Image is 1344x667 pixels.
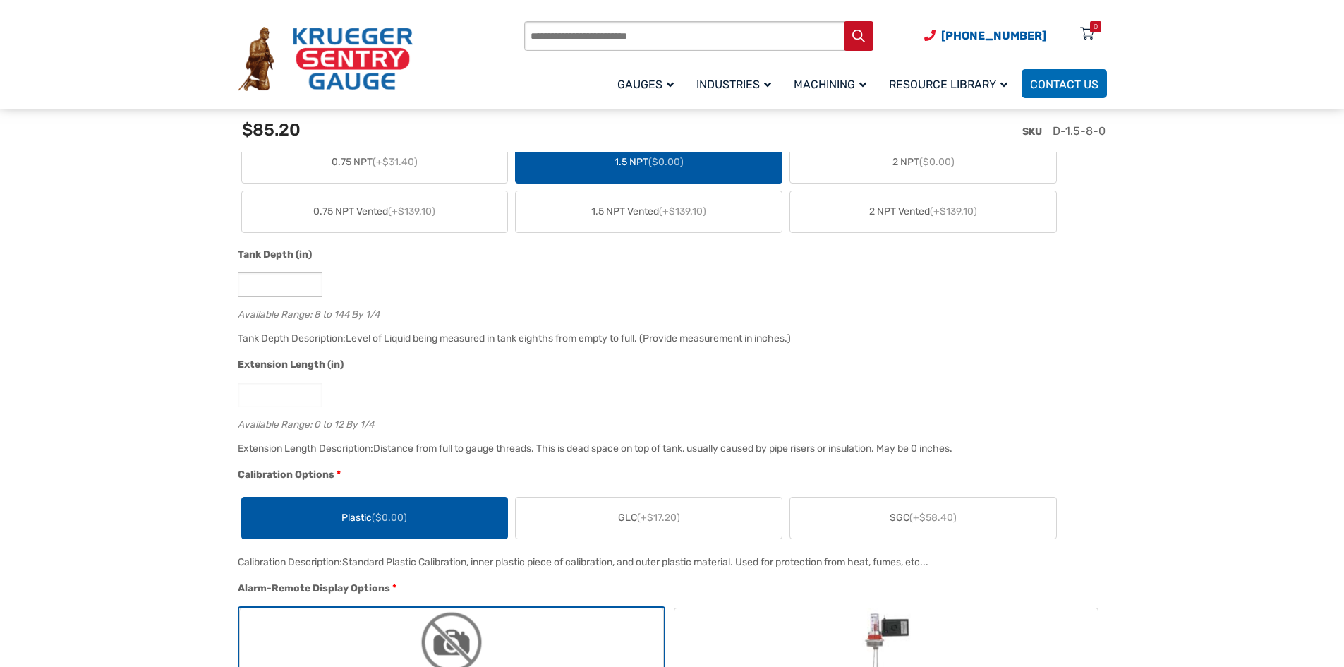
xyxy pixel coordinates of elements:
span: Plastic [341,510,407,525]
span: Extension Length Description: [238,443,373,455]
span: Gauges [617,78,674,91]
a: Machining [785,67,880,100]
abbr: required [337,467,341,482]
div: Distance from full to gauge threads. This is dead space on top of tank, usually caused by pipe ri... [373,443,952,455]
span: 2 NPT Vented [869,204,977,219]
div: Standard Plastic Calibration, inner plastic piece of calibration, and outer plastic material. Use... [342,556,928,568]
div: Available Range: 0 to 12 By 1/4 [238,416,1100,429]
span: ($0.00) [372,512,407,524]
a: Gauges [609,67,688,100]
span: (+$58.40) [909,512,957,524]
img: Krueger Sentry Gauge [238,27,413,92]
span: [PHONE_NUMBER] [941,29,1046,42]
span: Contact Us [1030,78,1098,91]
a: Resource Library [880,67,1022,100]
span: 0.75 NPT Vented [313,204,435,219]
span: Tank Depth (in) [238,248,312,260]
span: Resource Library [889,78,1007,91]
div: Available Range: 8 to 144 By 1/4 [238,306,1100,319]
span: GLC [618,510,680,525]
span: Extension Length (in) [238,359,344,371]
a: Phone Number (920) 434-8860 [924,27,1046,44]
span: SKU [1022,126,1042,138]
span: 1.5 NPT Vented [591,204,706,219]
span: Machining [794,78,866,91]
span: D-1.5-8-0 [1053,124,1106,138]
div: 0 [1094,21,1098,32]
span: Industries [696,78,771,91]
a: Contact Us [1022,69,1107,98]
span: Calibration Description: [238,556,342,568]
abbr: required [392,581,396,596]
span: SGC [890,510,957,525]
span: Alarm-Remote Display Options [238,582,390,594]
span: Calibration Options [238,469,334,481]
span: (+$17.20) [637,512,680,524]
a: Industries [688,67,785,100]
span: Tank Depth Description: [238,332,346,344]
div: Level of Liquid being measured in tank eighths from empty to full. (Provide measurement in inches.) [346,332,791,344]
span: (+$139.10) [659,205,706,217]
span: (+$139.10) [930,205,977,217]
span: (+$139.10) [388,205,435,217]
